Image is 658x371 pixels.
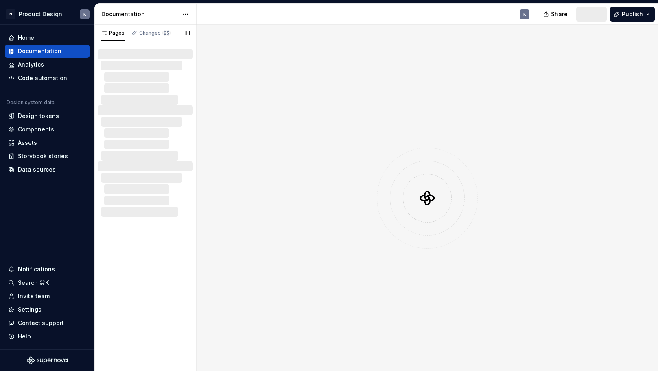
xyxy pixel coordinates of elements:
[18,306,42,314] div: Settings
[5,45,90,58] a: Documentation
[551,10,568,18] span: Share
[523,11,526,17] div: K
[18,139,37,147] div: Assets
[5,123,90,136] a: Components
[18,125,54,133] div: Components
[5,58,90,71] a: Analytics
[18,74,67,82] div: Code automation
[18,292,50,300] div: Invite team
[18,166,56,174] div: Data sources
[5,276,90,289] button: Search ⌘K
[5,330,90,343] button: Help
[18,279,49,287] div: Search ⌘K
[101,10,178,18] div: Documentation
[18,152,68,160] div: Storybook stories
[83,11,86,17] div: K
[5,136,90,149] a: Assets
[5,303,90,316] a: Settings
[18,332,31,340] div: Help
[18,34,34,42] div: Home
[7,99,55,106] div: Design system data
[539,7,573,22] button: Share
[18,47,61,55] div: Documentation
[622,10,643,18] span: Publish
[5,316,90,330] button: Contact support
[610,7,655,22] button: Publish
[5,31,90,44] a: Home
[5,263,90,276] button: Notifications
[18,112,59,120] div: Design tokens
[18,319,64,327] div: Contact support
[5,72,90,85] a: Code automation
[5,290,90,303] a: Invite team
[5,150,90,163] a: Storybook stories
[5,163,90,176] a: Data sources
[5,109,90,122] a: Design tokens
[162,30,171,36] span: 25
[101,30,125,36] div: Pages
[18,265,55,273] div: Notifications
[27,356,68,364] svg: Supernova Logo
[6,9,15,19] div: N
[2,5,93,23] button: NProduct DesignK
[19,10,62,18] div: Product Design
[139,30,171,36] div: Changes
[18,61,44,69] div: Analytics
